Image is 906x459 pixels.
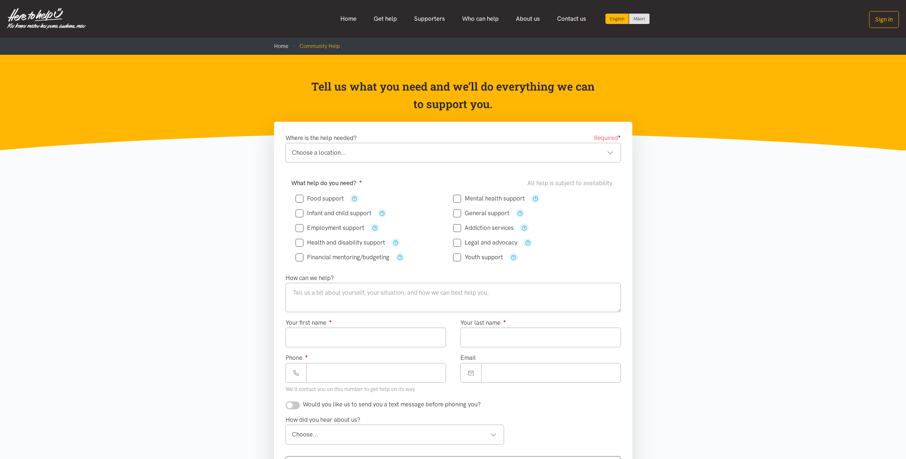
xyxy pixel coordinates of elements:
[296,225,364,231] label: Employment support
[481,363,621,383] input: Email
[453,254,503,260] label: Youth support
[453,210,509,216] label: General support
[296,195,344,202] label: Food support
[311,78,595,113] p: Tell us what you need and we’ll do everything we can to support you.
[286,415,360,425] label: How did you hear about us?
[305,353,308,359] sup: ●
[548,11,595,26] a: Contact us
[286,133,357,143] label: Where is the help needed?
[453,195,525,202] label: Mental health support
[291,178,362,188] label: What help do you need?
[365,11,406,26] a: Get help
[359,179,362,184] sup: ●
[503,318,506,324] sup: ●
[453,240,517,246] label: Legal and advocacy
[286,318,332,328] label: Your first name
[329,318,332,324] sup: ●
[594,133,621,143] span: Required
[292,430,497,439] div: Choose...
[306,363,446,383] input: Phone number
[605,14,629,24] div: Current language
[296,240,385,246] label: Health and disability support
[296,254,389,260] label: Financial mentoring/budgeting
[527,178,615,188] div: All help is subject to availability
[7,8,86,29] img: Home
[288,42,340,50] li: Community Help
[286,353,308,363] label: Phone
[292,148,613,158] div: Choose a location...
[303,401,481,408] span: Would you like us to send you a text message before phoning you?
[629,14,649,24] a: Switch to Te Reo Māori
[453,225,514,231] label: Addiction services
[406,11,454,26] a: Supporters
[296,210,371,216] label: Infant and child support
[286,273,334,283] label: How can we help?
[869,11,899,28] button: Sign in
[460,353,476,363] label: Email
[460,318,506,328] label: Your last name
[618,134,621,139] sup: ●
[286,386,416,392] small: We'll contact you on this number to get help on its way.
[274,43,288,49] a: Home
[332,11,365,26] a: Home
[454,11,507,26] a: Who can help
[605,14,650,24] div: Language toggle
[507,11,548,26] a: About us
